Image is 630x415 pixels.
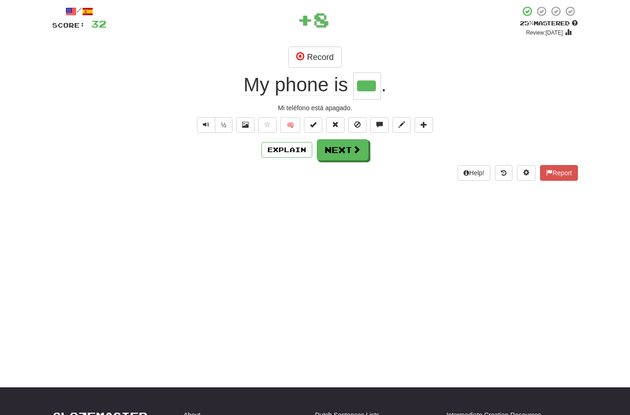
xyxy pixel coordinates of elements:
[334,74,348,96] span: is
[317,139,368,160] button: Next
[458,165,490,181] button: Help!
[520,19,534,27] span: 25 %
[304,117,322,133] button: Set this sentence to 100% Mastered (alt+m)
[244,74,269,96] span: My
[520,19,578,28] div: Mastered
[52,103,578,113] div: Mi teléfono está apagado.
[197,117,215,133] button: Play sentence audio (ctl+space)
[52,21,85,29] span: Score:
[392,117,411,133] button: Edit sentence (alt+d)
[236,117,255,133] button: Show image (alt+x)
[415,117,433,133] button: Add to collection (alt+a)
[381,74,386,95] span: .
[195,117,232,133] div: Text-to-speech controls
[288,47,341,68] button: Record
[215,117,232,133] button: ½
[275,74,329,96] span: phone
[370,117,389,133] button: Discuss sentence (alt+u)
[91,18,107,30] span: 32
[52,6,107,17] div: /
[297,6,313,33] span: +
[526,30,563,36] small: Review: [DATE]
[326,117,345,133] button: Reset to 0% Mastered (alt+r)
[262,142,312,158] button: Explain
[313,8,329,31] span: 8
[540,165,578,181] button: Report
[258,117,277,133] button: Favorite sentence (alt+f)
[495,165,512,181] button: Round history (alt+y)
[348,117,367,133] button: Ignore sentence (alt+i)
[280,117,300,133] button: 🧠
